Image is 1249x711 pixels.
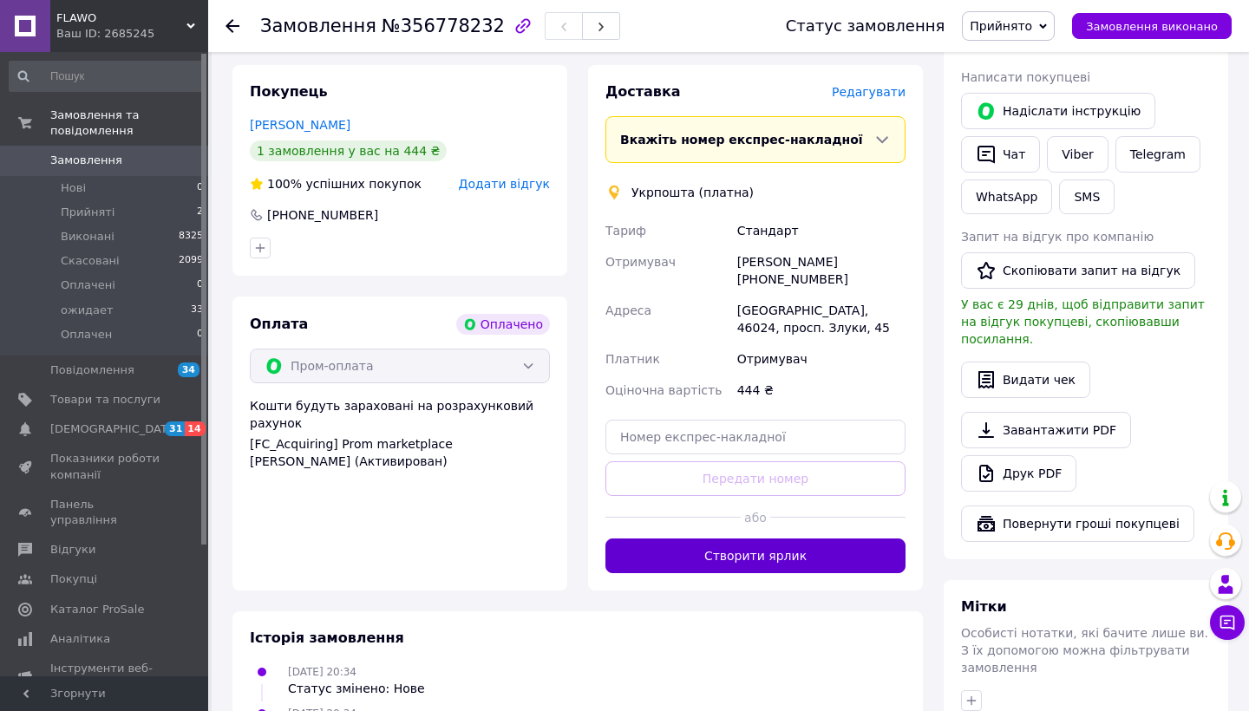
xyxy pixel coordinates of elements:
[165,421,185,436] span: 31
[50,451,160,482] span: Показники роботи компанії
[961,412,1131,448] a: Завантажити PDF
[734,295,909,343] div: [GEOGRAPHIC_DATA], 46024, просп. Злуки, 45
[260,16,376,36] span: Замовлення
[50,421,179,437] span: [DEMOGRAPHIC_DATA]
[61,303,114,318] span: ожидает
[734,375,909,406] div: 444 ₴
[734,215,909,246] div: Стандарт
[1210,605,1245,640] button: Чат з покупцем
[179,253,203,269] span: 2099
[605,352,660,366] span: Платник
[288,666,356,678] span: [DATE] 20:34
[832,85,906,99] span: Редагувати
[1072,13,1232,39] button: Замовлення виконано
[197,180,203,196] span: 0
[50,631,110,647] span: Аналітика
[1059,179,1115,214] button: SMS
[250,435,550,470] div: [FC_Acquiring] Prom marketplace [PERSON_NAME] (Активирован)
[250,175,422,192] div: успішних покупок
[741,509,771,526] span: або
[605,83,681,100] span: Доставка
[1047,136,1108,173] a: Viber
[382,16,505,36] span: №356778232
[61,180,86,196] span: Нові
[56,26,208,42] div: Ваш ID: 2685245
[970,19,1032,33] span: Прийнято
[250,629,404,646] span: Історія замовлення
[250,140,447,161] div: 1 замовлення у вас на 444 ₴
[961,297,1205,346] span: У вас є 29 днів, щоб відправити запит на відгук покупцеві, скопіювавши посилання.
[605,255,676,269] span: Отримувач
[191,303,203,318] span: 33
[961,598,1007,615] span: Мітки
[61,277,115,293] span: Оплачені
[9,61,205,92] input: Пошук
[50,497,160,528] span: Панель управління
[226,17,239,35] div: Повернутися назад
[265,206,380,224] div: [PHONE_NUMBER]
[50,108,208,139] span: Замовлення та повідомлення
[61,327,112,342] span: Оплачен
[786,17,945,35] div: Статус замовлення
[961,506,1194,542] button: Повернути гроші покупцеві
[178,362,199,377] span: 34
[961,93,1155,129] button: Надіслати інструкцію
[197,327,203,342] span: 0
[620,133,863,147] span: Вкажіть номер експрес-накладної
[267,177,302,191] span: 100%
[605,224,646,238] span: Тариф
[961,362,1090,398] button: Видати чек
[605,538,906,573] button: Створити ярлик
[605,420,906,454] input: Номер експрес-накладної
[50,661,160,692] span: Інструменти веб-майстра та SEO
[61,253,120,269] span: Скасовані
[961,136,1040,173] button: Чат
[961,230,1154,244] span: Запит на відгук про компанію
[734,246,909,295] div: [PERSON_NAME] [PHONE_NUMBER]
[961,70,1090,84] span: Написати покупцеві
[50,542,95,558] span: Відгуки
[961,455,1076,492] a: Друк PDF
[961,252,1195,289] button: Скопіювати запит на відгук
[185,421,205,436] span: 14
[1115,136,1200,173] a: Telegram
[197,277,203,293] span: 0
[50,571,97,587] span: Покупці
[627,184,758,201] div: Укрпошта (платна)
[56,10,186,26] span: FLAWO
[197,205,203,220] span: 2
[61,205,114,220] span: Прийняті
[50,362,134,378] span: Повідомлення
[605,303,651,317] span: Адреса
[50,153,122,168] span: Замовлення
[61,229,114,245] span: Виконані
[50,392,160,408] span: Товари та послуги
[961,179,1052,214] a: WhatsApp
[734,343,909,375] div: Отримувач
[605,383,722,397] span: Оціночна вартість
[1086,20,1218,33] span: Замовлення виконано
[250,83,328,100] span: Покупець
[961,626,1208,675] span: Особисті нотатки, які бачите лише ви. З їх допомогою можна фільтрувати замовлення
[250,118,350,132] a: [PERSON_NAME]
[459,177,550,191] span: Додати відгук
[179,229,203,245] span: 8325
[50,602,144,617] span: Каталог ProSale
[288,680,425,697] div: Статус змінено: Нове
[456,314,550,335] div: Оплачено
[250,316,308,332] span: Оплата
[250,397,550,470] div: Кошти будуть зараховані на розрахунковий рахунок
